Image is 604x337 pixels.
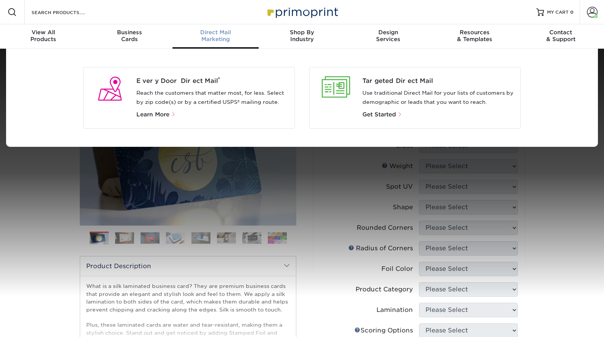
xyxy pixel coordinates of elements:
[259,29,345,36] span: Shop By
[86,29,172,36] span: Business
[86,24,172,49] a: BusinessCards
[172,29,259,43] div: Marketing
[172,29,259,36] span: Direct Mail
[345,29,432,36] span: Design
[518,29,604,36] span: Contact
[432,29,518,36] span: Resources
[136,76,289,86] a: Every Door Direct Mail®
[136,112,179,118] a: Learn More
[345,29,432,43] div: Services
[345,24,432,49] a: DesignServices
[518,29,604,43] div: & Support
[86,29,172,43] div: Cards
[354,326,413,335] div: Scoring Options
[432,29,518,43] div: & Templates
[547,9,569,16] span: MY CART
[31,8,105,17] input: SEARCH PRODUCTS.....
[172,24,259,49] a: Direct MailMarketing
[362,76,515,86] a: Targeted Direct Mail
[362,89,515,107] p: Use traditional Direct Mail for your lists of customers by demographic or leads that you want to ...
[218,76,220,82] sup: ®
[518,24,604,49] a: Contact& Support
[570,10,574,15] span: 0
[136,89,289,107] p: Reach the customers that matter most, for less. Select by zip code(s) or by a certified USPS® mai...
[264,4,340,20] img: Primoprint
[362,111,396,118] span: Get Started
[259,29,345,43] div: Industry
[432,24,518,49] a: Resources& Templates
[376,305,413,315] div: Lamination
[136,76,289,86] span: Every Door Direct Mail
[136,111,169,118] span: Learn More
[362,112,402,118] a: Get Started
[259,24,345,49] a: Shop ByIndustry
